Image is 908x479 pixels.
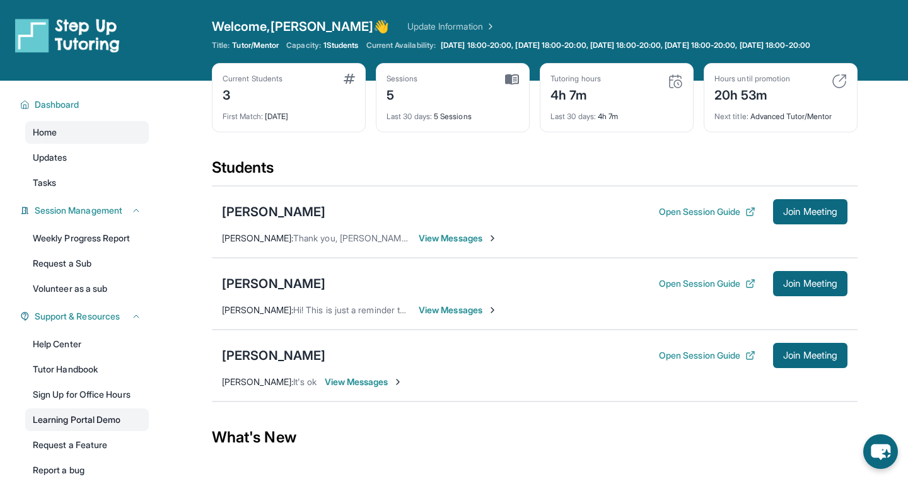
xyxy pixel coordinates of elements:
span: Current Availability: [366,40,436,50]
div: [PERSON_NAME] [222,203,325,221]
span: Hi! This is just a reminder that the tutoring session is starting at 7. [293,304,552,315]
div: 20h 53m [714,84,790,104]
span: View Messages [419,304,498,316]
button: Open Session Guide [659,277,755,290]
div: Hours until promotion [714,74,790,84]
div: Tutoring hours [550,74,601,84]
div: 3 [223,84,282,104]
button: Support & Resources [30,310,141,323]
span: First Match : [223,112,263,121]
span: Title: [212,40,230,50]
span: Tutor/Mentor [232,40,279,50]
span: Last 30 days : [387,112,432,121]
span: Join Meeting [783,208,837,216]
img: card [668,74,683,89]
span: It's ok [293,376,317,387]
span: Welcome, [PERSON_NAME] 👋 [212,18,390,35]
span: Join Meeting [783,352,837,359]
span: Session Management [35,204,122,217]
img: logo [15,18,120,53]
div: [DATE] [223,104,355,122]
div: Current Students [223,74,282,84]
span: [DATE] 18:00-20:00, [DATE] 18:00-20:00, [DATE] 18:00-20:00, [DATE] 18:00-20:00, [DATE] 18:00-20:00 [441,40,810,50]
div: [PERSON_NAME] [222,275,325,292]
img: card [832,74,847,89]
a: Tasks [25,171,149,194]
img: Chevron-Right [487,233,498,243]
div: 5 Sessions [387,104,519,122]
button: chat-button [863,434,898,469]
a: Request a Feature [25,434,149,456]
a: Volunteer as a sub [25,277,149,300]
img: Chevron-Right [487,305,498,315]
a: Weekly Progress Report [25,227,149,250]
a: [DATE] 18:00-20:00, [DATE] 18:00-20:00, [DATE] 18:00-20:00, [DATE] 18:00-20:00, [DATE] 18:00-20:00 [438,40,813,50]
img: Chevron-Right [393,377,403,387]
a: Help Center [25,333,149,355]
a: Updates [25,146,149,169]
img: card [344,74,355,84]
span: Next title : [714,112,748,121]
img: card [505,74,519,85]
div: 5 [387,84,418,104]
div: What's New [212,410,858,465]
span: [PERSON_NAME] : [222,233,293,243]
span: View Messages [419,232,498,245]
div: 4h 7m [550,104,683,122]
span: [PERSON_NAME] : [222,304,293,315]
button: Dashboard [30,98,141,111]
span: Join Meeting [783,280,837,287]
span: Last 30 days : [550,112,596,121]
span: Capacity: [286,40,321,50]
div: Sessions [387,74,418,84]
div: [PERSON_NAME] [222,347,325,364]
div: Students [212,158,858,185]
span: 1 Students [323,40,359,50]
a: Tutor Handbook [25,358,149,381]
img: Chevron Right [483,20,496,33]
span: [PERSON_NAME] : [222,376,293,387]
a: Request a Sub [25,252,149,275]
button: Join Meeting [773,199,847,224]
span: Tasks [33,176,56,189]
span: Updates [33,151,67,164]
button: Open Session Guide [659,349,755,362]
span: Dashboard [35,98,79,111]
span: Support & Resources [35,310,120,323]
button: Join Meeting [773,343,847,368]
a: Home [25,121,149,144]
span: Thank you, [PERSON_NAME] will be ready! [293,233,464,243]
span: View Messages [325,376,404,388]
div: Advanced Tutor/Mentor [714,104,847,122]
a: Sign Up for Office Hours [25,383,149,406]
a: Learning Portal Demo [25,408,149,431]
div: 4h 7m [550,84,601,104]
a: Update Information [407,20,496,33]
button: Session Management [30,204,141,217]
button: Join Meeting [773,271,847,296]
span: Home [33,126,57,139]
button: Open Session Guide [659,205,755,218]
